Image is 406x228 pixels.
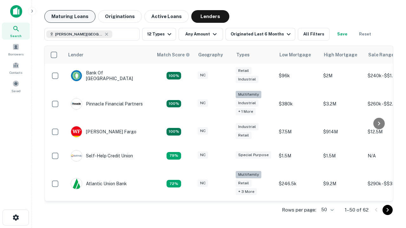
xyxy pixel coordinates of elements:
[236,123,259,130] div: Industrial
[236,67,252,74] div: Retail
[71,150,133,161] div: Self-help Credit Union
[71,178,127,189] div: Atlantic Union Bank
[236,188,257,195] div: + 3 more
[276,168,320,200] td: $246.5k
[64,46,153,64] th: Lender
[236,180,252,187] div: Retail
[2,41,30,58] a: Borrowers
[236,91,261,98] div: Multifamily
[355,28,375,41] button: Reset
[276,46,320,64] th: Low Mortgage
[320,144,364,168] td: $1.5M
[198,127,208,135] div: NC
[71,70,82,81] img: picture
[236,132,252,139] div: Retail
[55,31,103,37] span: [PERSON_NAME][GEOGRAPHIC_DATA], [GEOGRAPHIC_DATA]
[167,128,181,136] div: Matching Properties: 15, hasApolloMatch: undefined
[71,126,82,137] img: picture
[345,206,369,214] p: 1–50 of 62
[320,199,364,224] td: $3.3M
[71,150,82,161] img: picture
[179,28,223,41] button: Any Amount
[236,151,271,159] div: Special Purpose
[231,30,292,38] div: Originated Last 6 Months
[276,144,320,168] td: $1.5M
[2,59,30,76] a: Contacts
[167,72,181,79] div: Matching Properties: 14, hasApolloMatch: undefined
[320,64,364,88] td: $2M
[10,33,22,38] span: Search
[282,206,316,214] p: Rows per page:
[198,51,223,59] div: Geography
[236,76,259,83] div: Industrial
[10,70,22,75] span: Contacts
[71,70,147,81] div: Bank Of [GEOGRAPHIC_DATA]
[279,51,311,59] div: Low Mortgage
[71,98,143,110] div: Pinnacle Financial Partners
[71,98,82,109] img: picture
[324,51,357,59] div: High Mortgage
[167,100,181,108] div: Matching Properties: 25, hasApolloMatch: undefined
[167,152,181,160] div: Matching Properties: 11, hasApolloMatch: undefined
[319,205,335,214] div: 50
[276,120,320,144] td: $7.5M
[11,88,21,93] span: Saved
[153,46,194,64] th: Capitalize uses an advanced AI algorithm to match your search with the best lender. The match sco...
[368,51,394,59] div: Sale Range
[236,51,250,59] div: Types
[144,10,189,23] button: Active Loans
[226,28,295,41] button: Originated Last 6 Months
[98,10,142,23] button: Originations
[198,99,208,107] div: NC
[157,51,190,58] div: Capitalize uses an advanced AI algorithm to match your search with the best lender. The match sco...
[167,180,181,187] div: Matching Properties: 10, hasApolloMatch: undefined
[383,205,393,215] button: Go to next page
[374,157,406,187] iframe: Chat Widget
[236,99,259,107] div: Industrial
[236,108,256,115] div: + 1 more
[276,199,320,224] td: $200k
[10,5,22,18] img: capitalize-icon.png
[320,46,364,64] th: High Mortgage
[194,46,232,64] th: Geography
[157,51,189,58] h6: Match Score
[142,28,176,41] button: 12 Types
[320,120,364,144] td: $914M
[320,168,364,200] td: $9.2M
[276,64,320,88] td: $96k
[44,10,95,23] button: Maturing Loans
[191,10,229,23] button: Lenders
[276,88,320,120] td: $380k
[232,46,276,64] th: Types
[298,28,330,41] button: All Filters
[320,88,364,120] td: $3.2M
[198,180,208,187] div: NC
[198,151,208,159] div: NC
[2,22,30,40] a: Search
[71,126,136,137] div: [PERSON_NAME] Fargo
[198,72,208,79] div: NC
[8,52,23,57] span: Borrowers
[68,51,83,59] div: Lender
[71,178,82,189] img: picture
[332,28,352,41] button: Save your search to get updates of matches that match your search criteria.
[236,171,261,178] div: Multifamily
[2,78,30,95] a: Saved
